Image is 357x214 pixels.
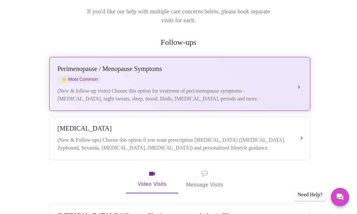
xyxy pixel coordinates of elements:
button: Messages [331,188,349,206]
span: Most Common [57,75,102,83]
h2: Follow-ups [48,38,309,47]
span: message [201,169,208,178]
div: Perimenopause / Menopause Symptoms [57,65,289,73]
button: Perimenopause / Menopause SymptomsstarMost Common(New & follow-up visits) Choose this option for ... [49,57,310,111]
p: If you'd like our help with multiple care concerns below, please book separate visits for each. [78,7,279,25]
div: (New & Follow-ups) Choose this option if you want prescription [MEDICAL_DATA] ([MEDICAL_DATA], Ze... [57,136,289,152]
div: Need Help? [294,188,326,201]
span: star [61,77,67,82]
div: (New & follow-up visits) Choose this option for treatment of peri/menopause symptoms - [MEDICAL_D... [57,87,289,103]
div: [MEDICAL_DATA] [57,125,289,132]
button: [MEDICAL_DATA](New & Follow-ups) Choose this option if you want prescription [MEDICAL_DATA] ([MED... [49,116,310,160]
span: Message Visits [186,169,223,189]
span: Video Visits [134,170,170,189]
